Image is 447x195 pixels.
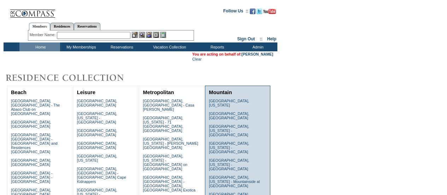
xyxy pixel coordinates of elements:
img: Destinations by Exclusive Resorts [4,71,141,85]
span: You are acting on behalf of: [192,52,273,56]
a: [GEOGRAPHIC_DATA], [US_STATE] - 71 [GEOGRAPHIC_DATA], [GEOGRAPHIC_DATA] [143,116,183,133]
img: Reservations [153,32,159,38]
a: [GEOGRAPHIC_DATA] - [GEOGRAPHIC_DATA] - [GEOGRAPHIC_DATA] [11,171,52,184]
a: [GEOGRAPHIC_DATA], [US_STATE] [209,99,249,107]
a: Follow us on Twitter [257,11,262,15]
td: Vacation Collection [141,42,196,51]
img: Impersonate [146,32,152,38]
td: Reservations [101,42,141,51]
a: [GEOGRAPHIC_DATA], [GEOGRAPHIC_DATA] - [GEOGRAPHIC_DATA], [GEOGRAPHIC_DATA] Exotica [143,175,195,192]
img: b_edit.gif [132,32,138,38]
a: [GEOGRAPHIC_DATA], [GEOGRAPHIC_DATA] [77,99,117,107]
a: Leisure [77,90,95,95]
td: My Memberships [60,42,101,51]
td: Follow Us :: [223,8,248,16]
span: :: [260,36,263,41]
a: Beach [11,90,27,95]
a: [PERSON_NAME] [242,52,273,56]
a: [GEOGRAPHIC_DATA], [GEOGRAPHIC_DATA] - Casa [PERSON_NAME] [143,99,194,111]
a: Become our fan on Facebook [250,11,255,15]
a: [GEOGRAPHIC_DATA], [GEOGRAPHIC_DATA] - [GEOGRAPHIC_DATA] Cape Kidnappers [77,167,126,184]
a: [GEOGRAPHIC_DATA], [US_STATE] - Mountainside at [GEOGRAPHIC_DATA] [209,175,260,188]
a: [GEOGRAPHIC_DATA], [US_STATE] - [GEOGRAPHIC_DATA] [209,158,249,171]
a: Help [267,36,276,41]
a: [GEOGRAPHIC_DATA], [GEOGRAPHIC_DATA] - [GEOGRAPHIC_DATA] and Residences [GEOGRAPHIC_DATA] [11,133,58,154]
a: Subscribe to our YouTube Channel [263,11,276,15]
a: Clear [192,57,201,61]
a: [GEOGRAPHIC_DATA], [US_STATE] - [GEOGRAPHIC_DATA] on [GEOGRAPHIC_DATA] [143,154,187,171]
a: [GEOGRAPHIC_DATA], [GEOGRAPHIC_DATA] [77,128,117,137]
a: Mountain [209,90,232,95]
img: Subscribe to our YouTube Channel [263,9,276,14]
a: Metropolitan [143,90,174,95]
td: Home [19,42,60,51]
a: [GEOGRAPHIC_DATA], [GEOGRAPHIC_DATA] [11,120,51,128]
img: b_calculator.gif [160,32,166,38]
a: [GEOGRAPHIC_DATA], [GEOGRAPHIC_DATA] [209,111,249,120]
td: Reports [196,42,237,51]
a: Sign Out [237,36,255,41]
a: Reservations [74,23,100,30]
a: Members [29,23,51,30]
a: [GEOGRAPHIC_DATA], [US_STATE] - [PERSON_NAME][GEOGRAPHIC_DATA] [143,137,198,150]
div: Member Name: [30,32,57,38]
a: [GEOGRAPHIC_DATA], [US_STATE] - [GEOGRAPHIC_DATA] [77,111,117,124]
a: [GEOGRAPHIC_DATA], [US_STATE] - [GEOGRAPHIC_DATA] [209,124,249,137]
td: Admin [237,42,277,51]
a: [GEOGRAPHIC_DATA], [GEOGRAPHIC_DATA] [77,141,117,150]
img: View [139,32,145,38]
a: [GEOGRAPHIC_DATA], [US_STATE] [77,154,117,162]
a: [GEOGRAPHIC_DATA], [US_STATE] - [GEOGRAPHIC_DATA] [209,141,249,154]
img: Follow us on Twitter [257,8,262,14]
img: Compass Home [10,4,55,18]
a: [GEOGRAPHIC_DATA], [GEOGRAPHIC_DATA] - The Abaco Club on [GEOGRAPHIC_DATA] [11,99,60,116]
img: Become our fan on Facebook [250,8,255,14]
a: Residences [50,23,74,30]
a: [GEOGRAPHIC_DATA], [GEOGRAPHIC_DATA] [11,158,51,167]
